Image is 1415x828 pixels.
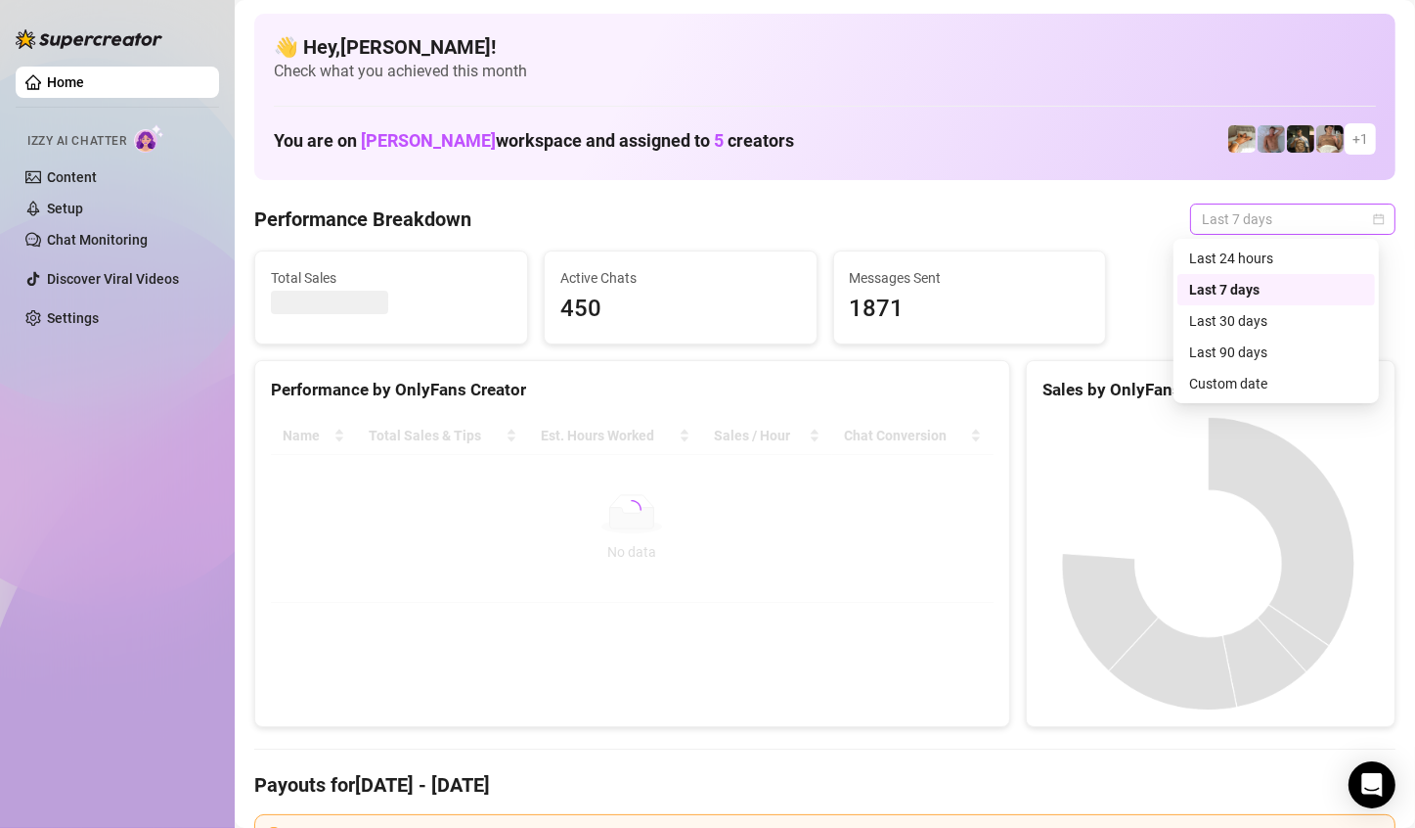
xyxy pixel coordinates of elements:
[1352,128,1368,150] span: + 1
[1373,213,1385,225] span: calendar
[850,291,1090,328] span: 1871
[1177,368,1375,399] div: Custom date
[621,499,642,521] span: loading
[274,130,794,152] h1: You are on workspace and assigned to creators
[1316,125,1344,153] img: Aussieboy_jfree
[1189,342,1363,363] div: Last 90 days
[1189,248,1363,269] div: Last 24 hours
[1177,243,1375,274] div: Last 24 hours
[850,267,1090,289] span: Messages Sent
[1189,310,1363,332] div: Last 30 days
[560,291,801,328] span: 450
[361,130,496,151] span: [PERSON_NAME]
[1202,205,1384,234] span: Last 7 days
[1258,125,1285,153] img: Joey
[1042,377,1379,403] div: Sales by OnlyFans Creator
[47,201,83,216] a: Setup
[274,61,1376,82] span: Check what you achieved this month
[1177,337,1375,368] div: Last 90 days
[274,33,1376,61] h4: 👋 Hey, [PERSON_NAME] !
[47,169,97,185] a: Content
[16,29,162,49] img: logo-BBDzfeDw.svg
[47,310,99,326] a: Settings
[271,267,511,289] span: Total Sales
[254,771,1395,799] h4: Payouts for [DATE] - [DATE]
[47,232,148,248] a: Chat Monitoring
[1177,274,1375,305] div: Last 7 days
[714,130,724,151] span: 5
[1189,279,1363,300] div: Last 7 days
[254,206,471,233] h4: Performance Breakdown
[1349,761,1395,808] div: Open Intercom Messenger
[27,132,126,151] span: Izzy AI Chatter
[134,124,164,153] img: AI Chatter
[1228,125,1256,153] img: Zac
[47,271,179,287] a: Discover Viral Videos
[560,267,801,289] span: Active Chats
[271,377,994,403] div: Performance by OnlyFans Creator
[1177,305,1375,337] div: Last 30 days
[47,74,84,90] a: Home
[1189,373,1363,394] div: Custom date
[1287,125,1314,153] img: Tony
